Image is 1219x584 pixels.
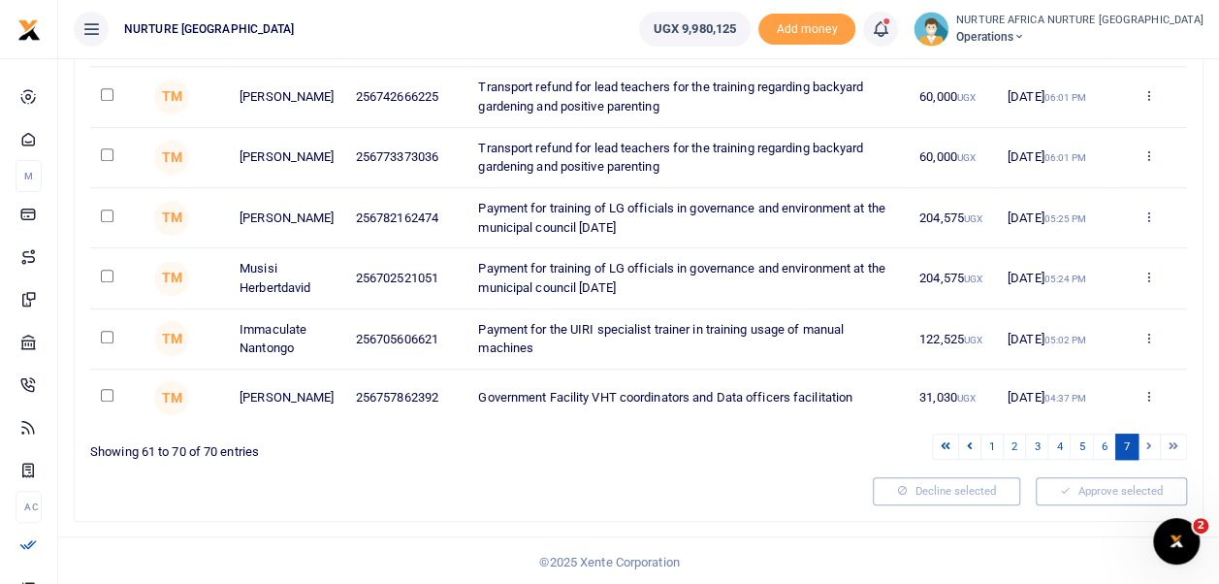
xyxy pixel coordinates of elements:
td: Transport refund for lead teachers for the training regarding backyard gardening and positive par... [467,67,909,127]
td: 256742666225 [345,67,468,127]
img: logo-small [17,18,41,42]
span: Timothy Makumbi [154,321,189,356]
td: 256702521051 [345,248,468,308]
td: 60,000 [909,128,997,188]
div: Showing 61 to 70 of 70 entries [90,432,631,462]
td: Payment for training of LG officials in governance and environment at the municipal council [DATE] [467,188,909,248]
small: 06:01 PM [1043,152,1086,163]
td: [DATE] [997,309,1109,370]
small: UGX [964,335,982,345]
small: UGX [964,213,982,224]
a: 1 [980,434,1004,460]
td: [DATE] [997,248,1109,308]
small: UGX [964,274,982,284]
a: 2 [1003,434,1026,460]
td: 60,000 [909,67,997,127]
span: Timothy Makumbi [154,261,189,296]
img: profile-user [914,12,948,47]
td: [PERSON_NAME] [229,188,345,248]
span: Timothy Makumbi [154,80,189,114]
li: Wallet ballance [631,12,758,47]
td: Government Facility VHT coordinators and Data officers facilitation [467,370,909,426]
td: Immaculate Nantongo [229,309,345,370]
td: 256757862392 [345,370,468,426]
td: [PERSON_NAME] [229,370,345,426]
td: 122,525 [909,309,997,370]
span: Timothy Makumbi [154,380,189,415]
iframe: Intercom live chat [1153,518,1200,565]
small: 05:02 PM [1043,335,1086,345]
td: 31,030 [909,370,997,426]
span: NURTURE [GEOGRAPHIC_DATA] [116,20,303,38]
td: [PERSON_NAME] [229,128,345,188]
a: 5 [1070,434,1093,460]
small: 05:24 PM [1043,274,1086,284]
span: Timothy Makumbi [154,201,189,236]
small: NURTURE AFRICA NURTURE [GEOGRAPHIC_DATA] [956,13,1203,29]
a: 3 [1025,434,1048,460]
td: Transport refund for lead teachers for the training regarding backyard gardening and positive par... [467,128,909,188]
td: [DATE] [997,370,1109,426]
span: 2 [1193,518,1208,534]
a: UGX 9,980,125 [639,12,751,47]
span: UGX 9,980,125 [654,19,736,39]
td: [DATE] [997,67,1109,127]
td: [DATE] [997,188,1109,248]
li: Ac [16,491,42,523]
li: Toup your wallet [758,14,855,46]
td: [DATE] [997,128,1109,188]
a: Add money [758,20,855,35]
td: 256782162474 [345,188,468,248]
td: [PERSON_NAME] [229,67,345,127]
td: Payment for training of LG officials in governance and environment at the municipal council [DATE] [467,248,909,308]
span: Timothy Makumbi [154,140,189,175]
td: 204,575 [909,248,997,308]
small: 04:37 PM [1043,393,1086,404]
li: M [16,160,42,192]
small: 05:25 PM [1043,213,1086,224]
td: Musisi Herbertdavid [229,248,345,308]
small: UGX [957,152,976,163]
a: 7 [1115,434,1139,460]
td: 204,575 [909,188,997,248]
span: Add money [758,14,855,46]
small: UGX [957,393,976,404]
span: Operations [956,28,1203,46]
td: 256705606621 [345,309,468,370]
a: logo-small logo-large logo-large [17,21,41,36]
td: Payment for the UIRI specialist trainer in training usage of manual machines [467,309,909,370]
small: UGX [957,92,976,103]
a: profile-user NURTURE AFRICA NURTURE [GEOGRAPHIC_DATA] Operations [914,12,1203,47]
a: 6 [1093,434,1116,460]
td: 256773373036 [345,128,468,188]
small: 06:01 PM [1043,92,1086,103]
a: 4 [1047,434,1071,460]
